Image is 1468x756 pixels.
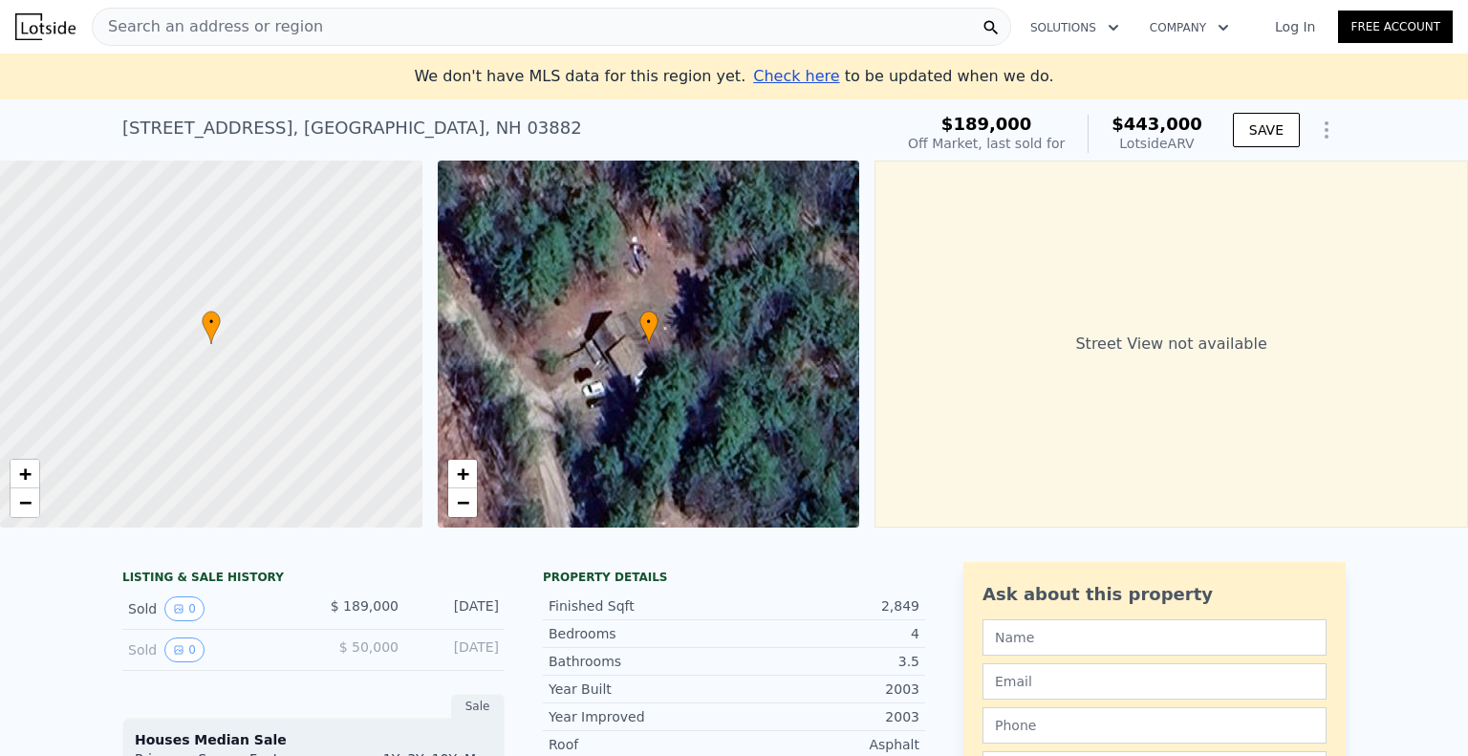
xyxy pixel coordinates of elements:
div: Year Improved [549,707,734,726]
div: Sale [451,694,505,719]
a: Zoom out [448,488,477,517]
span: + [19,462,32,486]
button: View historical data [164,596,205,621]
div: [DATE] [414,637,499,662]
span: − [456,490,468,514]
button: Show Options [1307,111,1346,149]
div: Roof [549,735,734,754]
div: [STREET_ADDRESS] , [GEOGRAPHIC_DATA] , NH 03882 [122,115,582,141]
a: Log In [1252,17,1338,36]
div: • [202,311,221,344]
div: 2003 [734,680,919,699]
span: + [456,462,468,486]
span: Check here [753,67,839,85]
span: • [639,313,658,331]
span: $ 50,000 [339,639,399,655]
div: Asphalt [734,735,919,754]
a: Zoom in [11,460,39,488]
div: [DATE] [414,596,499,621]
div: to be updated when we do. [753,65,1053,88]
div: 2003 [734,707,919,726]
span: − [19,490,32,514]
div: Street View not available [874,161,1468,528]
div: 4 [734,624,919,643]
button: Solutions [1015,11,1134,45]
div: LISTING & SALE HISTORY [122,570,505,589]
button: Company [1134,11,1244,45]
button: SAVE [1233,113,1300,147]
input: Email [982,663,1327,700]
div: Sold [128,596,298,621]
span: $443,000 [1112,114,1202,134]
div: 3.5 [734,652,919,671]
div: Off Market, last sold for [908,134,1065,153]
input: Phone [982,707,1327,744]
input: Name [982,619,1327,656]
a: Zoom out [11,488,39,517]
span: Search an address or region [93,15,323,38]
div: Year Built [549,680,734,699]
span: $189,000 [941,114,1032,134]
div: Property details [543,570,925,585]
div: Houses Median Sale [135,730,492,749]
div: Lotside ARV [1112,134,1202,153]
a: Zoom in [448,460,477,488]
button: View historical data [164,637,205,662]
img: Lotside [15,13,76,40]
div: 2,849 [734,596,919,616]
span: $ 189,000 [331,598,399,614]
div: • [639,311,658,344]
div: Bathrooms [549,652,734,671]
span: • [202,313,221,331]
a: Free Account [1338,11,1453,43]
div: Finished Sqft [549,596,734,616]
div: We don't have MLS data for this region yet. [414,65,1053,88]
div: Bedrooms [549,624,734,643]
div: Ask about this property [982,581,1327,608]
div: Sold [128,637,298,662]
